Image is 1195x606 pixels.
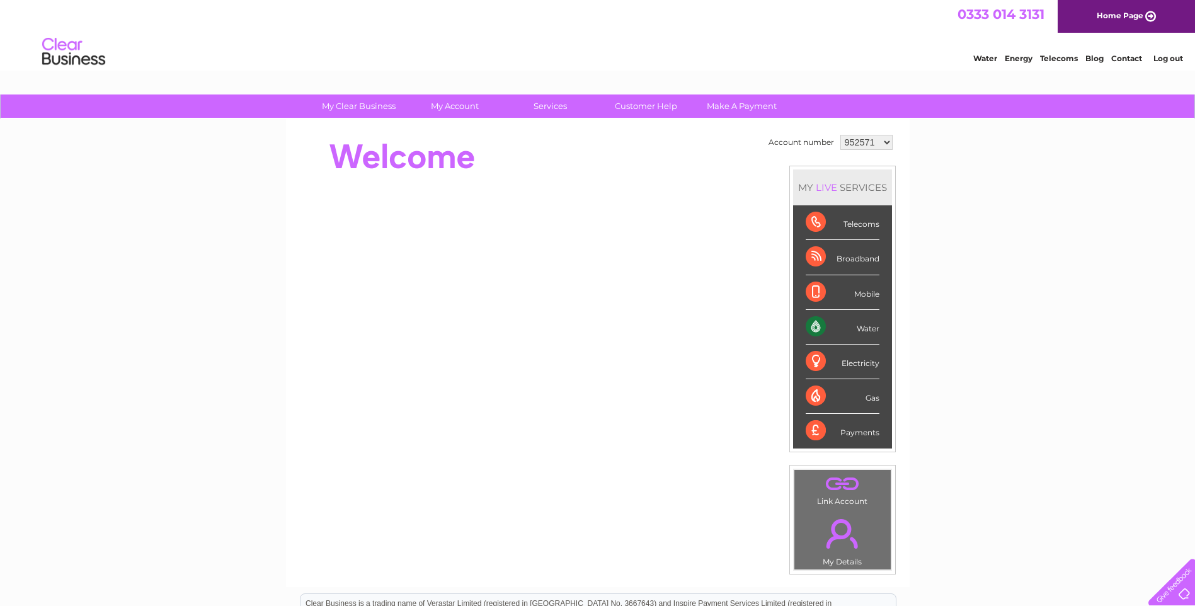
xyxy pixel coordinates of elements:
[307,94,411,118] a: My Clear Business
[958,6,1044,22] a: 0333 014 3131
[806,240,879,275] div: Broadband
[806,345,879,379] div: Electricity
[1005,54,1032,63] a: Energy
[806,205,879,240] div: Telecoms
[806,379,879,414] div: Gas
[798,512,888,556] a: .
[42,33,106,71] img: logo.png
[765,132,837,153] td: Account number
[594,94,698,118] a: Customer Help
[794,508,891,570] td: My Details
[806,414,879,448] div: Payments
[798,473,888,495] a: .
[813,181,840,193] div: LIVE
[1085,54,1104,63] a: Blog
[1111,54,1142,63] a: Contact
[794,469,891,509] td: Link Account
[973,54,997,63] a: Water
[806,310,879,345] div: Water
[690,94,794,118] a: Make A Payment
[793,169,892,205] div: MY SERVICES
[403,94,506,118] a: My Account
[1040,54,1078,63] a: Telecoms
[1153,54,1183,63] a: Log out
[498,94,602,118] a: Services
[300,7,896,61] div: Clear Business is a trading name of Verastar Limited (registered in [GEOGRAPHIC_DATA] No. 3667643...
[806,275,879,310] div: Mobile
